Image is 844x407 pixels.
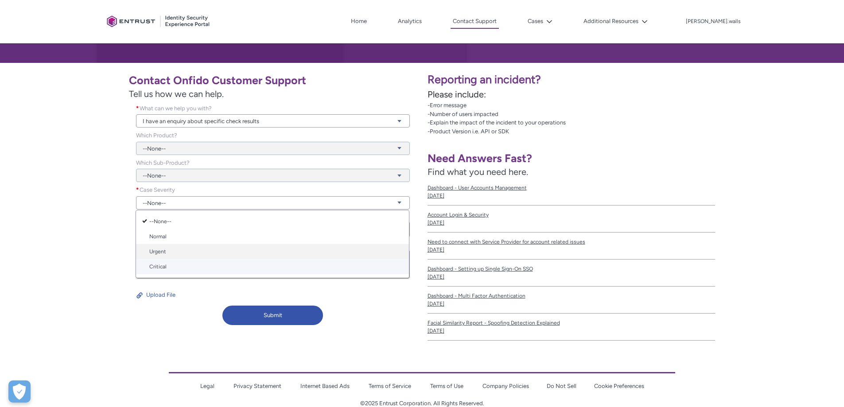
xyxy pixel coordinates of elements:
[428,193,444,199] lightning-formatted-date-time: [DATE]
[136,259,409,274] a: Critical
[233,383,281,389] a: Privacy Statement
[136,132,177,139] span: Which Product?
[430,383,463,389] a: Terms of Use
[428,274,444,280] lightning-formatted-date-time: [DATE]
[222,306,323,325] button: Submit
[349,15,369,28] a: Home
[525,15,555,28] button: Cases
[428,292,716,300] span: Dashboard - Multi Factor Authentication
[428,233,716,260] a: Need to connect with Service Provider for account related issues[DATE]
[140,186,175,193] span: Case Severity
[200,383,214,389] a: Legal
[428,71,839,88] p: Reporting an incident?
[428,211,716,219] span: Account Login & Security
[428,101,839,136] p: -Error message -Number of users impacted -Explain the impact of the incident to your operations -...
[686,19,741,25] p: [PERSON_NAME].walls
[369,383,411,389] a: Terms of Service
[136,196,410,209] a: --None--
[685,16,741,25] button: User Profile susan.walls
[428,238,716,246] span: Need to connect with Service Provider for account related issues
[136,244,409,259] a: Urgent
[8,380,31,403] button: Open Preferences
[428,314,716,341] a: Facial Similarity Report - Spoofing Detection Explained[DATE]
[428,184,716,192] span: Dashboard - User Accounts Management
[428,265,716,273] span: Dashboard - Setting up Single Sign-On SSO
[428,88,839,101] p: Please include:
[129,87,417,101] span: Tell us how we can help.
[8,380,31,403] div: Cookie Preferences
[428,167,528,177] span: Find what you need here.
[482,383,529,389] a: Company Policies
[300,383,350,389] a: Internet Based Ads
[140,105,212,112] span: What can we help you with?
[428,247,444,253] lightning-formatted-date-time: [DATE]
[136,104,140,113] span: required
[136,229,409,244] a: Normal
[428,301,444,307] lightning-formatted-date-time: [DATE]
[428,220,444,226] lightning-formatted-date-time: [DATE]
[428,287,716,314] a: Dashboard - Multi Factor Authentication[DATE]
[136,114,410,128] a: I have an enquiry about specific check results
[547,383,576,389] a: Do Not Sell
[594,383,644,389] a: Cookie Preferences
[136,288,176,302] button: Upload File
[451,15,499,29] a: Contact Support
[129,74,417,87] h1: Contact Onfido Customer Support
[428,319,716,327] span: Facial Similarity Report - Spoofing Detection Explained
[136,159,190,166] span: Which Sub-Product?
[136,214,409,229] a: --None--
[428,178,716,205] a: Dashboard - User Accounts Management[DATE]
[396,15,424,28] a: Analytics, opens in new tab
[136,186,140,194] span: required
[428,205,716,233] a: Account Login & Security[DATE]
[428,328,444,334] lightning-formatted-date-time: [DATE]
[428,151,716,165] h1: Need Answers Fast?
[581,15,650,28] button: Additional Resources
[428,260,716,287] a: Dashboard - Setting up Single Sign-On SSO[DATE]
